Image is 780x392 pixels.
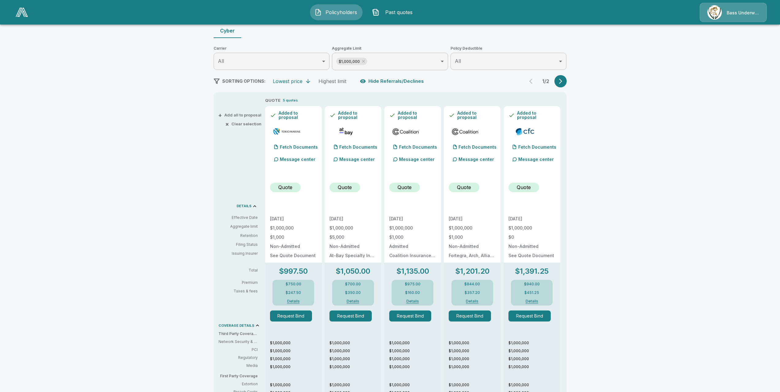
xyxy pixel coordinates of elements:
[270,382,322,388] p: $1,000,000
[345,282,361,286] p: $700.00
[345,291,361,295] p: $350.00
[458,145,497,149] p: Fetch Documents
[283,98,298,103] p: 5 quotes
[389,364,441,370] p: $1,000,000
[508,310,551,322] button: Request Bind
[280,156,315,162] p: Message center
[219,355,258,360] p: Regulatory
[310,4,363,20] a: Policyholders IconPolicyholders
[508,253,555,258] p: See Quote Document
[508,364,560,370] p: $1,000,000
[405,291,420,295] p: $160.00
[339,145,377,149] p: Fetch Documents
[286,282,301,286] p: $750.00
[339,156,375,162] p: Message center
[222,78,265,84] span: SORTING OPTIONS:
[279,268,308,275] p: $997.50
[389,340,441,346] p: $1,000,000
[508,226,555,230] p: $1,000,000
[214,23,241,38] button: Cyber
[265,97,280,104] p: QUOTE
[455,268,489,275] p: $1,201.20
[449,244,496,249] p: Non-Admitted
[329,382,381,388] p: $1,000,000
[367,4,420,20] button: Past quotes IconPast quotes
[389,244,436,249] p: Admitted
[219,339,258,344] p: Network Security & Privacy Liability
[341,299,365,303] button: Details
[219,363,258,368] p: Media
[449,253,496,258] p: Fortegra, Arch, Allianz, Aspen, Vantage
[458,156,494,162] p: Message center
[270,244,317,249] p: Non-Admitted
[329,348,381,354] p: $1,000,000
[457,184,471,191] p: Quote
[279,111,317,120] p: Added to proposal
[449,310,491,322] button: Request Bind
[286,291,301,295] p: $247.50
[332,45,448,51] span: Aggregate Limit
[359,75,426,87] button: Hide Referrals/Declines
[449,356,500,362] p: $1,000,000
[396,268,429,275] p: $1,135.00
[465,291,480,295] p: $357.20
[511,127,539,136] img: cfccyber
[272,127,301,136] img: tmhcccyber
[449,364,500,370] p: $1,000,000
[517,184,531,191] p: Quote
[460,299,485,303] button: Details
[278,184,292,191] p: Quote
[451,45,567,51] span: Policy Deductible
[226,122,261,126] button: ×Clear selection
[451,127,480,136] img: coalitioncyber
[389,226,436,230] p: $1,000,000
[329,226,376,230] p: $1,000,000
[219,215,258,220] p: Effective Date
[329,364,381,370] p: $1,000,000
[449,340,500,346] p: $1,000,000
[389,310,432,322] button: Request Bind
[455,58,461,64] span: All
[329,244,376,249] p: Non-Admitted
[449,310,496,322] span: Request Bind
[508,348,560,354] p: $1,000,000
[338,111,376,120] p: Added to proposal
[214,45,330,51] span: Carrier
[518,145,556,149] p: Fetch Documents
[219,347,258,352] p: PCI
[389,235,436,239] p: $1,000
[273,78,302,84] div: Lowest price
[508,235,555,239] p: $0
[372,9,379,16] img: Past quotes Icon
[336,268,370,275] p: $1,050.00
[237,204,252,208] p: DETAILS
[281,299,306,303] button: Details
[508,382,560,388] p: $1,000,000
[508,244,555,249] p: Non-Admitted
[329,310,372,322] button: Request Bind
[398,111,436,120] p: Added to proposal
[508,310,555,322] span: Request Bind
[329,310,376,322] span: Request Bind
[449,348,500,354] p: $1,000,000
[449,217,496,221] p: [DATE]
[399,145,437,149] p: Fetch Documents
[219,331,263,337] p: Third Party Coverage
[508,340,560,346] p: $1,000,000
[389,217,436,221] p: [DATE]
[219,381,258,387] p: Extortion
[225,122,229,126] span: ×
[270,310,312,322] button: Request Bind
[336,58,362,65] span: $1,000,000
[329,235,376,239] p: $5,000
[332,127,360,136] img: atbaycybersurplus
[219,268,263,272] p: Total
[16,8,28,17] img: AA Logo
[219,233,258,238] p: Retention
[219,251,258,256] p: Issuing Insurer
[508,356,560,362] p: $1,000,000
[324,9,358,16] span: Policyholders
[449,235,496,239] p: $1,000
[219,289,263,293] p: Taxes & fees
[270,235,317,239] p: $1,000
